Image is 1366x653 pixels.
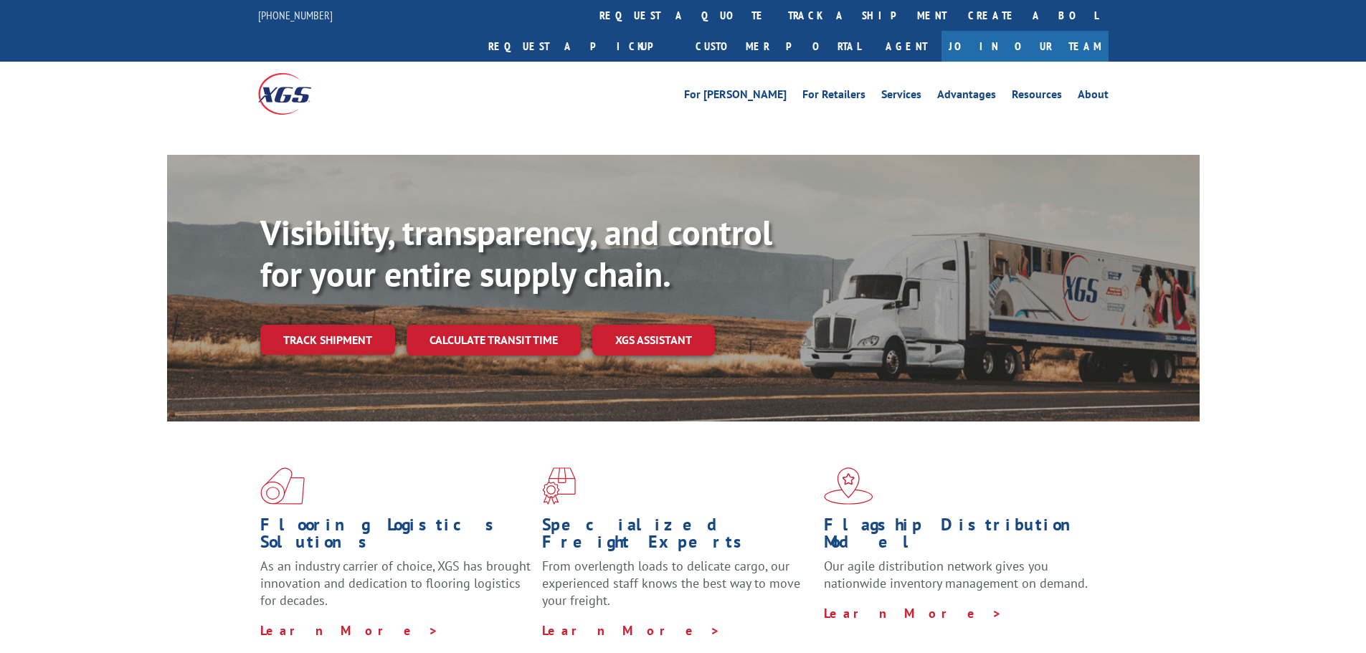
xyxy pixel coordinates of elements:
[881,89,921,105] a: Services
[684,89,787,105] a: For [PERSON_NAME]
[1078,89,1109,105] a: About
[258,8,333,22] a: [PHONE_NUMBER]
[542,467,576,505] img: xgs-icon-focused-on-flooring-red
[542,558,813,621] p: From overlength loads to delicate cargo, our experienced staff knows the best way to move your fr...
[824,467,873,505] img: xgs-icon-flagship-distribution-model-red
[260,558,531,609] span: As an industry carrier of choice, XGS has brought innovation and dedication to flooring logistics...
[1012,89,1062,105] a: Resources
[592,325,715,356] a: XGS ASSISTANT
[260,622,439,639] a: Learn More >
[260,516,531,558] h1: Flooring Logistics Solutions
[542,516,813,558] h1: Specialized Freight Experts
[871,31,942,62] a: Agent
[407,325,581,356] a: Calculate transit time
[824,558,1088,591] span: Our agile distribution network gives you nationwide inventory management on demand.
[478,31,685,62] a: Request a pickup
[802,89,865,105] a: For Retailers
[937,89,996,105] a: Advantages
[685,31,871,62] a: Customer Portal
[942,31,1109,62] a: Join Our Team
[260,210,772,296] b: Visibility, transparency, and control for your entire supply chain.
[260,467,305,505] img: xgs-icon-total-supply-chain-intelligence-red
[824,516,1095,558] h1: Flagship Distribution Model
[542,622,721,639] a: Learn More >
[260,325,395,355] a: Track shipment
[824,605,1002,621] a: Learn More >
